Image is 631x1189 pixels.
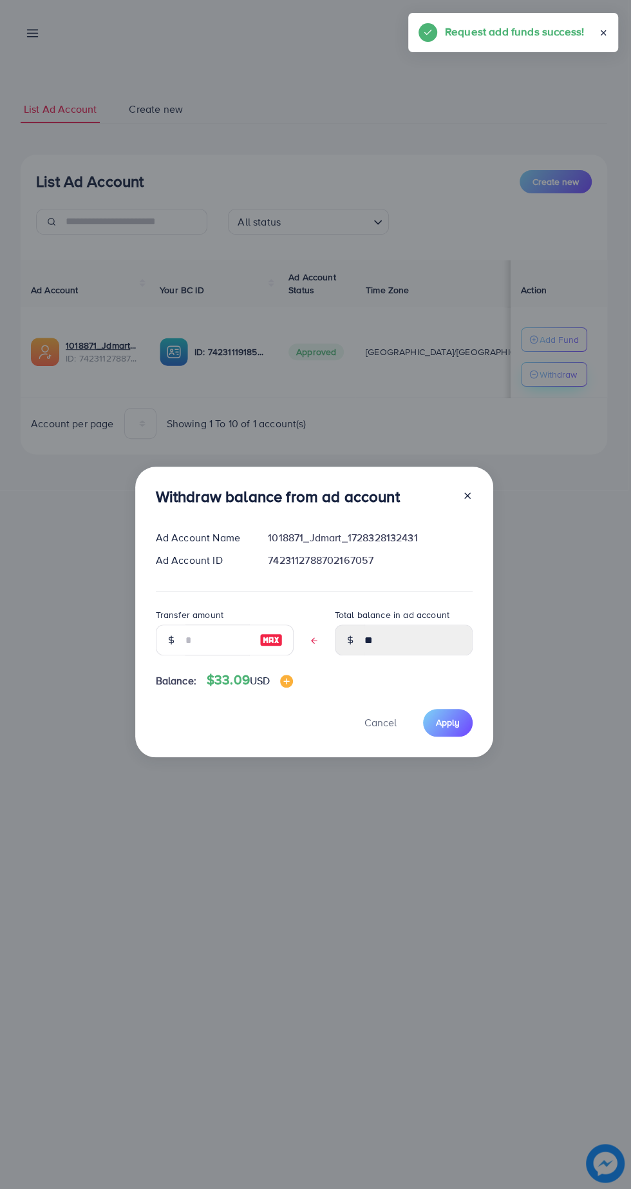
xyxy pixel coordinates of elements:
[156,487,400,506] h3: Withdraw balance from ad account
[423,709,473,737] button: Apply
[258,530,482,545] div: 1018871_Jdmart_1728328132431
[250,673,270,688] span: USD
[348,709,413,737] button: Cancel
[445,23,584,40] h5: Request add funds success!
[259,632,283,648] img: image
[364,715,397,730] span: Cancel
[146,530,258,545] div: Ad Account Name
[146,553,258,568] div: Ad Account ID
[156,673,196,688] span: Balance:
[335,608,449,621] label: Total balance in ad account
[258,553,482,568] div: 7423112788702167057
[280,675,293,688] img: image
[436,716,460,729] span: Apply
[156,608,223,621] label: Transfer amount
[207,672,293,688] h4: $33.09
